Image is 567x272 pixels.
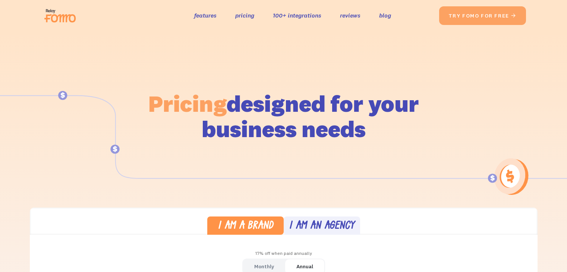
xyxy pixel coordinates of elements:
[439,6,526,25] a: try fomo for free
[194,10,217,21] a: features
[511,12,517,19] span: 
[379,10,391,21] a: blog
[218,221,273,232] div: I am a brand
[254,261,274,272] div: Monthly
[296,261,313,272] div: Annual
[340,10,360,21] a: reviews
[148,91,419,142] h1: designed for your business needs
[30,248,538,259] div: 17% off when paid annually
[273,10,321,21] a: 100+ integrations
[148,89,227,118] span: Pricing
[289,221,355,232] div: I am an agency
[235,10,254,21] a: pricing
